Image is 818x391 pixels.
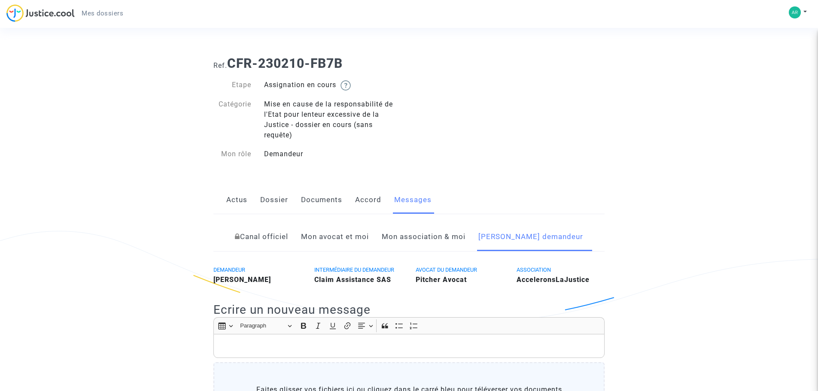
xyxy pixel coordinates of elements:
a: Canal officiel [235,223,288,251]
a: Mon association & moi [382,223,465,251]
a: Dossier [260,186,288,214]
span: ASSOCIATION [517,267,551,273]
span: Ref. [213,61,227,70]
b: [PERSON_NAME] [213,276,271,284]
img: 17dfb69830fe2fca01516c679188ff9b [789,6,801,18]
div: Mise en cause de la responsabilité de l'Etat pour lenteur excessive de la Justice - dossier en co... [258,99,409,140]
div: Catégorie [207,99,258,140]
span: AVOCAT DU DEMANDEUR [416,267,477,273]
div: Rich Text Editor, main [213,334,605,358]
button: Paragraph [236,319,295,333]
span: INTERMÉDIAIRE DU DEMANDEUR [314,267,394,273]
span: DEMANDEUR [213,267,245,273]
a: Mon avocat et moi [301,223,369,251]
div: Mon rôle [207,149,258,159]
img: help.svg [341,80,351,91]
a: [PERSON_NAME] demandeur [478,223,583,251]
div: Assignation en cours [258,80,409,91]
a: Accord [355,186,381,214]
b: CFR-230210-FB7B [227,56,343,71]
div: Editor toolbar [213,317,605,334]
a: Mes dossiers [75,7,130,20]
b: Pitcher Avocat [416,276,467,284]
div: Etape [207,80,258,91]
img: jc-logo.svg [6,4,75,22]
span: Paragraph [240,321,285,331]
span: Mes dossiers [82,9,123,17]
h2: Ecrire un nouveau message [213,302,605,317]
b: AcceleronsLaJustice [517,276,590,284]
a: Documents [301,186,342,214]
a: Actus [226,186,247,214]
a: Messages [394,186,432,214]
div: Demandeur [258,149,409,159]
b: Claim Assistance SAS [314,276,391,284]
